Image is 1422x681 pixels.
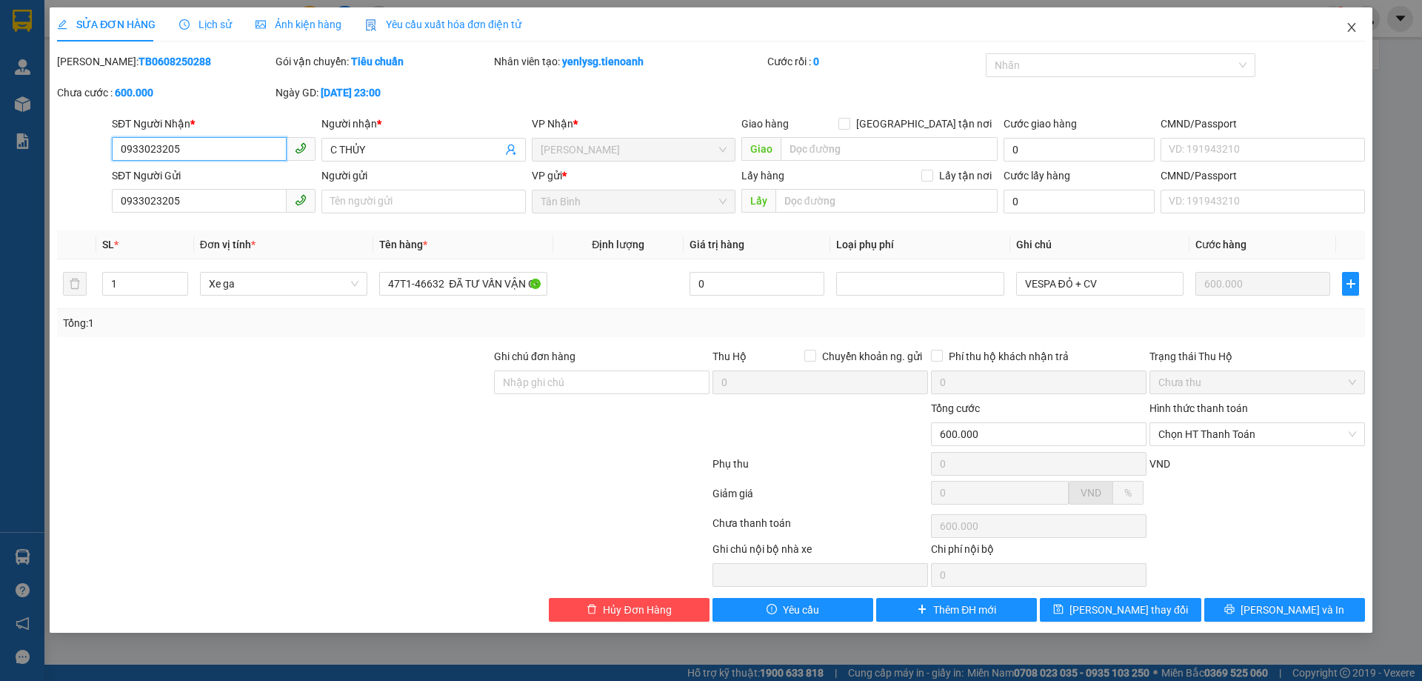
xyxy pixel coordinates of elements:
div: Chưa cước : [57,84,273,101]
span: plus [917,604,927,616]
span: Giao hàng [741,118,789,130]
span: VND [1149,458,1170,470]
span: clock-circle [179,19,190,30]
span: Chọn HT Thanh Toán [1158,423,1356,445]
span: VP Nhận [532,118,573,130]
button: plus [1342,272,1358,296]
b: [DATE] 23:00 [321,87,381,99]
span: SỬA ĐƠN HÀNG [57,19,156,30]
span: SL [102,239,114,250]
span: Lấy hàng [741,170,784,182]
button: deleteHủy Đơn Hàng [549,598,710,622]
button: Close [1331,7,1372,49]
input: VD: Bàn, Ghế [379,272,547,296]
button: printer[PERSON_NAME] và In [1204,598,1365,622]
div: Người nhận [321,116,525,132]
span: Định lượng [592,239,644,250]
input: Dọc đường [781,137,998,161]
span: [GEOGRAPHIC_DATA] tận nơi [850,116,998,132]
div: Chi phí nội bộ [931,541,1146,563]
span: Lấy tận nơi [933,167,998,184]
b: 600.000 [115,87,153,99]
span: close [1346,21,1358,33]
span: picture [256,19,266,30]
b: TB0608250288 [138,56,211,67]
div: SĐT Người Nhận [112,116,316,132]
span: Tổng cước [931,402,980,414]
input: 0 [1195,272,1330,296]
div: Tổng: 1 [63,315,549,331]
th: Ghi chú [1010,230,1189,259]
span: exclamation-circle [767,604,777,616]
label: Cước lấy hàng [1004,170,1070,182]
input: Cước lấy hàng [1004,190,1155,213]
div: CMND/Passport [1161,116,1364,132]
span: phone [295,142,307,154]
div: Chưa thanh toán [711,515,929,541]
span: Giá trị hàng [690,239,744,250]
span: % [1124,487,1132,499]
button: plusThêm ĐH mới [876,598,1037,622]
span: VND [1081,487,1101,499]
div: Giảm giá [711,485,929,511]
div: Cước rồi : [767,53,983,70]
span: Tên hàng [379,239,427,250]
span: Giao [741,137,781,161]
img: icon [365,19,377,31]
span: edit [57,19,67,30]
button: delete [63,272,87,296]
span: Cước hàng [1195,239,1246,250]
div: Ngày GD: [276,84,491,101]
span: plus [1343,278,1358,290]
span: Phí thu hộ khách nhận trả [943,348,1075,365]
div: Gói vận chuyển: [276,53,491,70]
input: Ghi chú đơn hàng [494,371,710,394]
span: Thu Hộ [712,351,747,362]
span: Tân Bình [541,190,727,213]
div: SĐT Người Gửi [112,167,316,184]
span: Lịch sử [179,19,232,30]
span: Ảnh kiện hàng [256,19,341,30]
div: [PERSON_NAME]: [57,53,273,70]
label: Hình thức thanh toán [1149,402,1248,414]
div: Nhân viên tạo: [494,53,764,70]
span: delete [587,604,597,616]
div: VP gửi [532,167,735,184]
button: exclamation-circleYêu cầu [712,598,873,622]
span: Lấy [741,189,775,213]
button: save[PERSON_NAME] thay đổi [1040,598,1201,622]
div: Phụ thu [711,456,929,482]
b: yenlysg.tienoanh [562,56,644,67]
span: phone [295,194,307,206]
div: CMND/Passport [1161,167,1364,184]
span: Yêu cầu xuất hóa đơn điện tử [365,19,521,30]
b: Tiêu chuẩn [351,56,404,67]
span: [PERSON_NAME] và In [1241,602,1344,618]
span: Đơn vị tính [200,239,256,250]
input: Dọc đường [775,189,998,213]
span: Yêu cầu [783,602,819,618]
b: 0 [813,56,819,67]
span: printer [1224,604,1235,616]
span: Xe ga [209,273,358,295]
input: Ghi Chú [1016,272,1184,296]
span: Thêm ĐH mới [933,602,996,618]
span: Chưa thu [1158,371,1356,393]
label: Cước giao hàng [1004,118,1077,130]
label: Ghi chú đơn hàng [494,351,575,362]
div: Trạng thái Thu Hộ [1149,348,1365,365]
span: Cư Kuin [541,139,727,161]
th: Loại phụ phí [830,230,1009,259]
span: Chuyển khoản ng. gửi [816,348,928,365]
span: user-add [505,144,517,156]
span: Hủy Đơn Hàng [603,602,671,618]
span: save [1053,604,1064,616]
div: Ghi chú nội bộ nhà xe [712,541,928,563]
span: [PERSON_NAME] thay đổi [1069,602,1188,618]
input: Cước giao hàng [1004,138,1155,162]
div: Người gửi [321,167,525,184]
